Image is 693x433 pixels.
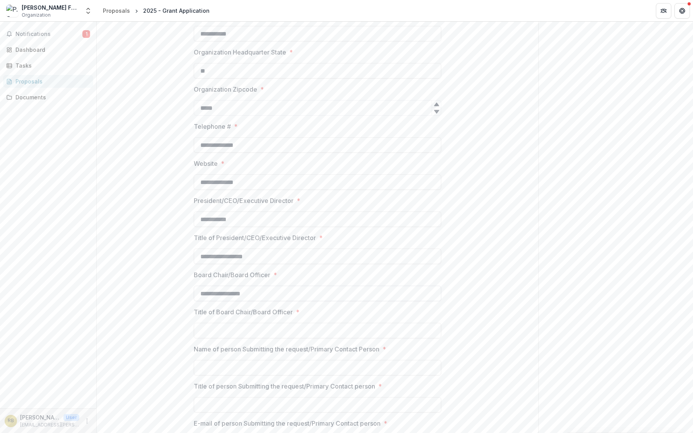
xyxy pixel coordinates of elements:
[194,419,381,428] p: E-mail of person Submitting the request/Primary Contact person
[20,413,60,421] p: [PERSON_NAME]
[194,344,379,354] p: Name of person Submitting the request/Primary Contact Person
[100,5,133,16] a: Proposals
[194,48,286,57] p: Organization Headquarter State
[22,3,80,12] div: [PERSON_NAME] Foundation
[103,7,130,15] div: Proposals
[3,28,93,40] button: Notifications1
[15,31,82,38] span: Notifications
[8,418,14,423] div: Roxxi Bartlett
[15,93,87,101] div: Documents
[194,85,257,94] p: Organization Zipcode
[194,307,293,317] p: Title of Board Chair/Board Officer
[3,59,93,72] a: Tasks
[100,5,213,16] nav: breadcrumb
[15,77,87,85] div: Proposals
[194,196,294,205] p: President/CEO/Executive Director
[674,3,690,19] button: Get Help
[20,421,79,428] p: [EMAIL_ADDRESS][PERSON_NAME][DOMAIN_NAME]
[82,30,90,38] span: 1
[194,159,218,168] p: Website
[194,382,375,391] p: Title of person Submitting the request/Primary Contact person
[83,3,94,19] button: Open entity switcher
[3,91,93,104] a: Documents
[82,416,92,426] button: More
[194,122,231,131] p: Telephone #
[194,270,270,280] p: Board Chair/Board Officer
[22,12,51,19] span: Organization
[15,46,87,54] div: Dashboard
[143,7,210,15] div: 2025 - Grant Application
[6,5,19,17] img: P.F. Bresee Foundation
[15,61,87,70] div: Tasks
[3,43,93,56] a: Dashboard
[3,75,93,88] a: Proposals
[194,233,316,242] p: Title of President/CEO/Executive Director
[63,414,79,421] p: User
[656,3,671,19] button: Partners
